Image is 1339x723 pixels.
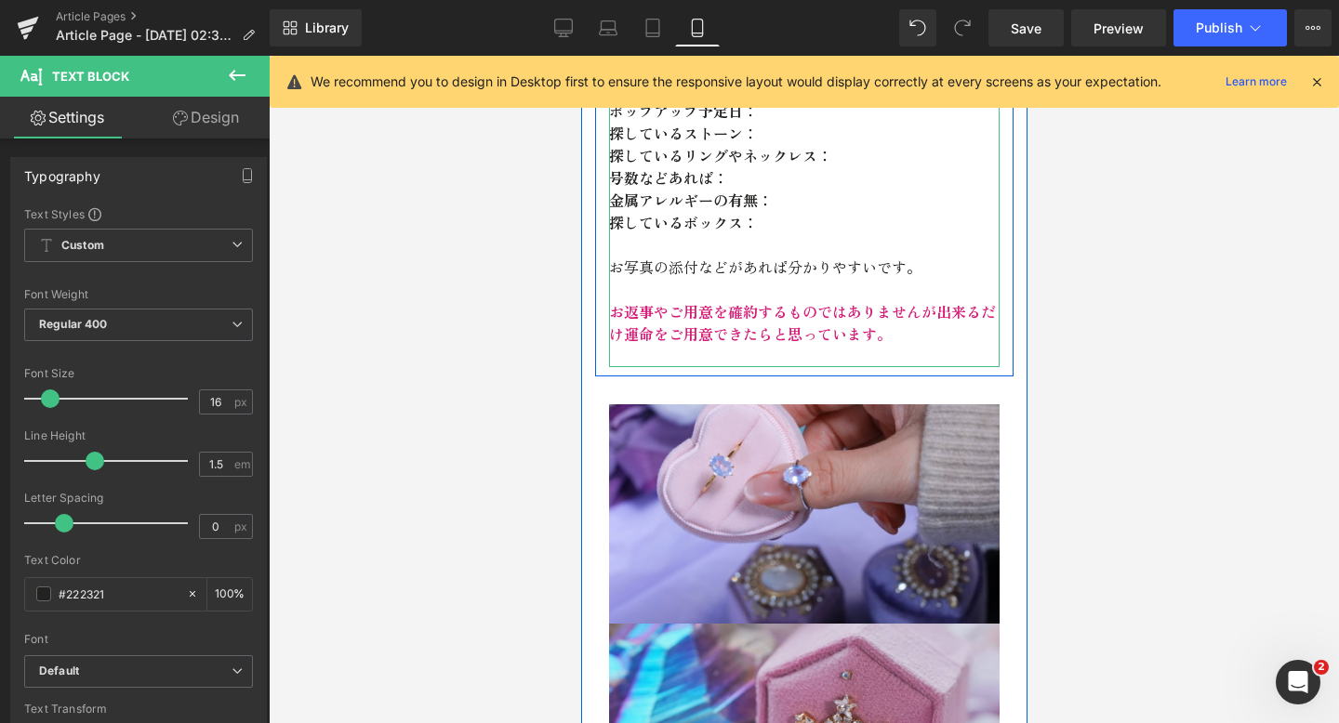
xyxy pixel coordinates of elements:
div: Text Transform [24,703,253,716]
strong: 探しているボックス： [28,155,177,177]
iframe: Intercom live chat [1276,660,1320,704]
span: 2 [1314,660,1329,675]
span: px [234,520,250,532]
span: Preview [1094,19,1144,38]
span: Text Block [52,69,129,84]
div: Text Color [24,554,253,567]
div: Letter Spacing [24,492,253,505]
button: More [1294,9,1332,46]
p: We recommend you to design in Desktop first to ensure the responsive layout would display correct... [311,72,1161,92]
span: px [234,396,250,408]
b: Regular 400 [39,317,108,331]
a: Article Pages [56,9,270,24]
a: Mobile [675,9,720,46]
strong: 号数などあれば： [28,111,147,133]
a: Preview [1071,9,1166,46]
button: Redo [944,9,981,46]
a: Learn more [1218,71,1294,93]
button: Undo [899,9,936,46]
a: Desktop [541,9,586,46]
strong: お返事やご用意を確約するものではありませんが出来るだけ運命を [28,244,415,289]
span: Publish [1196,20,1242,35]
a: Design [139,97,273,138]
b: Custom [61,238,104,254]
div: Font [24,633,253,646]
input: Color [59,584,178,604]
strong: ポップアップ予定日： [28,44,177,66]
div: Line Height [24,429,253,442]
strong: 金属アレルギーの有無： [28,133,192,155]
div: % [207,578,252,611]
a: New Library [270,9,362,46]
span: Text Block [182,7,244,30]
span: Article Page - [DATE] 02:30:20 [56,28,234,43]
div: Typography [24,158,100,184]
div: Text Styles [24,206,253,221]
div: Font Weight [24,288,253,301]
div: Font Size [24,367,253,380]
a: Laptop [586,9,630,46]
span: em [234,458,250,470]
strong: 探しているストーン： [28,66,177,88]
a: Expand / Collapse [264,7,284,30]
span: Save [1011,19,1041,38]
strong: 探しているリングやネックレス： [28,88,251,111]
span: Library [305,20,349,36]
a: Tablet [630,9,675,46]
span: ご用意できたらと思っています。 [87,267,311,289]
i: Default [39,664,79,679]
p: お写真の添付などがあれば分かりやすいです。 [28,200,418,222]
button: Publish [1173,9,1287,46]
